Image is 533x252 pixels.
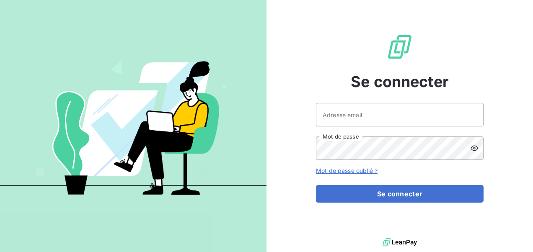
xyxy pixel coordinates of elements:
a: Mot de passe oublié ? [316,167,378,174]
input: placeholder [316,103,484,126]
img: Logo LeanPay [386,33,413,60]
img: logo [383,236,417,249]
span: Se connecter [351,70,449,93]
button: Se connecter [316,185,484,203]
